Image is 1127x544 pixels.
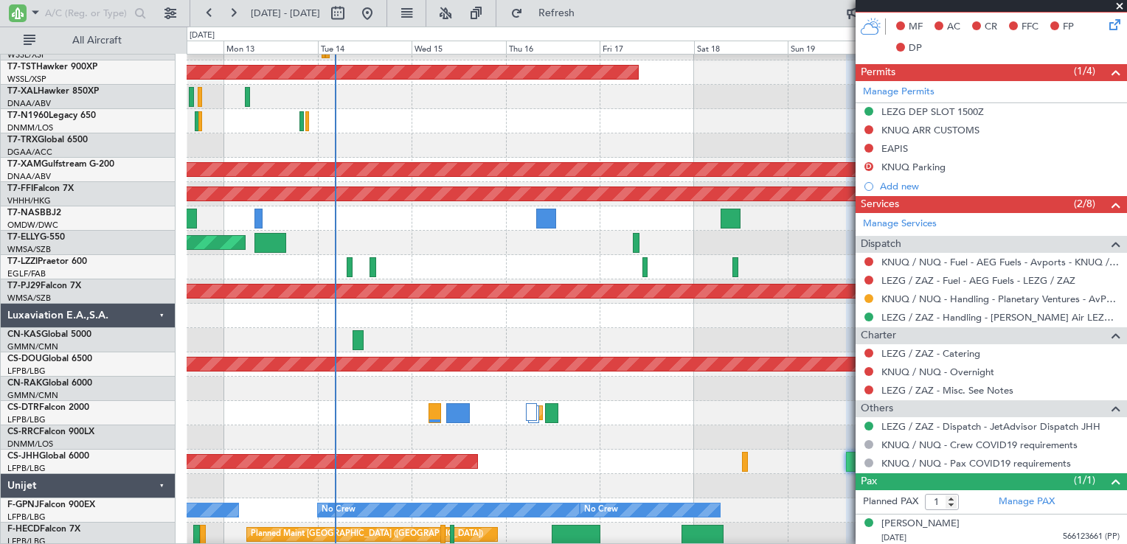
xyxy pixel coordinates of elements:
[7,452,89,461] a: CS-JHHGlobal 6000
[7,87,38,96] span: T7-XAL
[7,282,81,290] a: T7-PJ29Falcon 7X
[881,256,1120,268] a: KNUQ / NUQ - Fuel - AEG Fuels - Avports - KNUQ / NUQ
[7,414,46,425] a: LFPB/LBG
[881,311,1120,324] a: LEZG / ZAZ - Handling - [PERSON_NAME] Air LEZG / ZAZ
[7,403,89,412] a: CS-DTRFalcon 2000
[1074,472,1095,488] span: (1/1)
[881,274,1075,287] a: LEZG / ZAZ - Fuel - AEG Fuels - LEZG / ZAZ
[861,473,877,490] span: Pax
[881,532,906,543] span: [DATE]
[7,390,58,401] a: GMMN/CMN
[7,463,46,474] a: LFPB/LBG
[7,403,39,412] span: CS-DTR
[190,29,215,42] div: [DATE]
[7,184,33,193] span: T7-FFI
[861,400,893,417] span: Others
[7,74,46,85] a: WSSL/XSP
[600,41,693,54] div: Fri 17
[881,161,946,173] div: KNUQ Parking
[7,136,88,144] a: T7-TRXGlobal 6500
[7,87,99,96] a: T7-XALHawker 850XP
[251,7,320,20] span: [DATE] - [DATE]
[881,105,984,118] div: LEZG DEP SLOT 1500Z
[7,257,87,266] a: T7-LZZIPraetor 600
[7,160,41,169] span: T7-XAM
[7,355,92,363] a: CS-DOUGlobal 6500
[7,501,39,509] span: F-GPNJ
[1074,196,1095,212] span: (2/8)
[506,41,600,54] div: Thu 16
[16,29,160,52] button: All Aircraft
[7,257,38,266] span: T7-LZZI
[7,282,41,290] span: T7-PJ29
[7,209,40,217] span: T7-NAS
[7,452,39,461] span: CS-JHH
[7,379,92,388] a: CN-RAKGlobal 6000
[7,136,38,144] span: T7-TRX
[999,495,1055,509] a: Manage PAX
[788,41,881,54] div: Sun 19
[861,327,896,344] span: Charter
[881,517,960,531] div: [PERSON_NAME]
[7,122,53,133] a: DNMM/LOS
[861,236,901,253] span: Dispatch
[881,384,1013,397] a: LEZG / ZAZ - Misc. See Notes
[7,525,40,534] span: F-HECD
[7,525,80,534] a: F-HECDFalcon 7X
[526,8,588,18] span: Refresh
[318,41,412,54] div: Tue 14
[7,233,40,242] span: T7-ELLY
[7,98,51,109] a: DNAA/ABV
[7,209,61,217] a: T7-NASBBJ2
[947,20,960,35] span: AC
[864,162,873,171] button: D
[223,41,317,54] div: Mon 13
[1063,20,1074,35] span: FP
[7,355,42,363] span: CS-DOU
[7,63,97,72] a: T7-TSTHawker 900XP
[881,347,980,360] a: LEZG / ZAZ - Catering
[881,439,1078,451] a: KNUQ / NUQ - Crew COVID19 requirements
[7,195,51,206] a: VHHH/HKG
[7,49,46,60] a: WSSL/XSP
[863,217,937,231] a: Manage Services
[694,41,788,54] div: Sat 18
[881,142,908,155] div: EAPIS
[909,41,922,56] span: DP
[1063,531,1120,543] span: 566123661 (PP)
[881,124,979,136] div: KNUQ ARR CUSTOMS
[584,499,618,521] div: No Crew
[7,439,53,450] a: DNMM/LOS
[880,180,1120,192] div: Add new
[7,63,36,72] span: T7-TST
[861,196,899,213] span: Services
[7,220,58,231] a: OMDW/DWC
[7,293,51,304] a: WMSA/SZB
[881,420,1100,433] a: LEZG / ZAZ - Dispatch - JetAdvisor Dispatch JHH
[7,268,46,279] a: EGLF/FAB
[7,341,58,352] a: GMMN/CMN
[881,293,1120,305] a: KNUQ / NUQ - Handling - Planetary Ventures - AvPorts FBO KNUQ / NUQ
[863,85,934,100] a: Manage Permits
[909,20,923,35] span: MF
[45,2,130,24] input: A/C (Reg. or Type)
[7,501,95,509] a: F-GPNJFalcon 900EX
[7,330,91,339] a: CN-KASGlobal 5000
[412,41,505,54] div: Wed 15
[7,184,74,193] a: T7-FFIFalcon 7X
[985,20,997,35] span: CR
[7,512,46,523] a: LFPB/LBG
[7,111,96,120] a: T7-N1960Legacy 650
[1022,20,1038,35] span: FFC
[38,35,156,46] span: All Aircraft
[504,1,592,25] button: Refresh
[863,495,918,509] label: Planned PAX
[7,111,49,120] span: T7-N1960
[7,428,39,436] span: CS-RRC
[881,457,1071,470] a: KNUQ / NUQ - Pax COVID19 requirements
[322,499,356,521] div: No Crew
[881,366,994,378] a: KNUQ / NUQ - Overnight
[7,160,114,169] a: T7-XAMGulfstream G-200
[7,428,94,436] a: CS-RRCFalcon 900LX
[7,233,65,242] a: T7-ELLYG-550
